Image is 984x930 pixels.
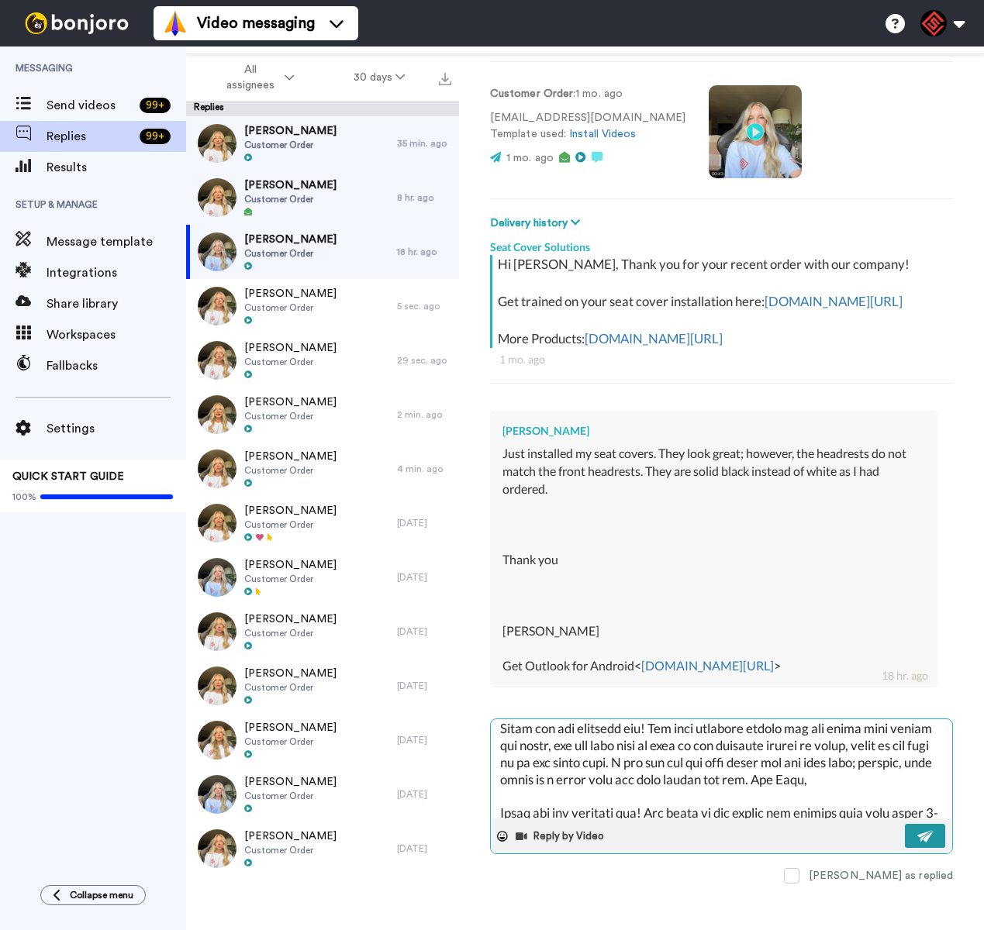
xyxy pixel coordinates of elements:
span: Customer Order [244,139,337,151]
button: Export all results that match these filters now. [434,66,456,89]
span: [PERSON_NAME] [244,232,337,247]
a: [DOMAIN_NAME][URL] [765,293,903,309]
a: [PERSON_NAME]Customer Order[DATE] [186,496,459,550]
span: Customer Order [244,464,337,477]
div: 4 min. ago [397,463,451,475]
span: [PERSON_NAME] [244,286,337,301]
button: All assignees [189,56,324,99]
div: Hi [PERSON_NAME], Thank you for your recent order with our company! Get trained on your seat cove... [498,255,949,348]
div: [PERSON_NAME] [502,423,925,439]
div: [DATE] [397,788,451,801]
span: Integrations [47,263,186,282]
span: Replies [47,127,133,146]
img: 62401c04-7ad4-4ef9-b427-36f55b24b825-thumb.jpg [198,124,237,163]
img: 5921c57c-d912-45fb-99d0-ebe8e6ed9a37-thumb.jpg [198,721,237,759]
span: [PERSON_NAME] [244,123,337,139]
span: [PERSON_NAME] [244,828,337,844]
img: 69cb5289-6f68-4c42-9f23-daf942cf1056-thumb.jpg [198,775,237,814]
a: [PERSON_NAME]Customer Order4 min. ago [186,442,459,496]
a: [PERSON_NAME]Customer Order[DATE] [186,713,459,767]
img: export.svg [439,73,451,85]
span: Customer Order [244,247,337,260]
div: [DATE] [397,625,451,638]
a: [DOMAIN_NAME][URL] [585,330,723,346]
span: Customer Order [244,627,337,639]
a: [PERSON_NAME]Customer Order29 sec. ago [186,333,459,387]
p: : 1 mo. ago [490,86,685,102]
span: Fallbacks [47,356,186,375]
span: Video messaging [197,12,315,34]
img: vm-color.svg [163,11,188,36]
div: [DATE] [397,571,451,584]
span: 1 mo. ago [506,153,554,164]
img: d54859e9-cf5f-46b9-bba1-5f0ae0fa1de1-thumb.jpg [198,232,237,271]
span: All assignees [219,62,281,93]
button: 30 days [324,64,435,91]
a: [PERSON_NAME]Customer Order[DATE] [186,659,459,713]
div: 5 sec. ago [397,300,451,312]
div: 99 + [140,98,171,113]
a: [PERSON_NAME]Customer Order2 min. ago [186,387,459,442]
div: Just installed my seat covers. They look great; however, the headrests do not match the front hea... [502,445,925,675]
span: Customer Order [244,193,337,205]
div: [DATE] [397,680,451,692]
span: Customer Order [244,790,337,802]
img: 654933cc-dacb-4231-b564-02dfa2f0c855-thumb.jpg [198,558,237,597]
div: [DATE] [397,517,451,529]
a: [DOMAIN_NAME][URL] [641,658,774,673]
strong: Customer Order [490,88,573,99]
div: 8 hr. ago [397,191,451,204]
a: [PERSON_NAME]Customer Order[DATE] [186,876,459,930]
img: df15f537-7590-4922-902a-a0f9944ab2ee-thumb.jpg [198,504,237,542]
span: [PERSON_NAME] [244,666,337,681]
span: [PERSON_NAME] [244,720,337,735]
span: Results [47,158,186,177]
span: Customer Order [244,410,337,422]
div: 18 hr. ago [882,668,928,684]
div: 29 sec. ago [397,354,451,367]
img: 3d5c8ce4-51f4-4b56-a874-141fb3aa49ed-thumb.jpg [198,178,237,217]
span: QUICK START GUIDE [12,471,124,482]
span: Workspaces [47,325,186,344]
span: Send videos [47,96,133,115]
a: [PERSON_NAME]Customer Order35 min. ago [186,116,459,170]
span: [PERSON_NAME] [244,774,337,790]
span: Customer Order [244,573,337,585]
img: 96e7cb33-0ad0-4b88-82f8-5b0011c9af66-thumb.jpg [198,395,237,434]
span: Customer Order [244,518,337,531]
a: [PERSON_NAME]Customer Order[DATE] [186,550,459,604]
div: 99 + [140,129,171,144]
span: [PERSON_NAME] [244,449,337,464]
span: Customer Order [244,301,337,314]
span: Share library [47,294,186,313]
div: 1 mo. ago [499,352,944,367]
img: bj-logo-header-white.svg [19,12,135,34]
a: [PERSON_NAME]Customer Order5 sec. ago [186,279,459,333]
span: [PERSON_NAME] [244,394,337,410]
span: Customer Order [244,735,337,748]
span: [PERSON_NAME] [244,611,337,627]
div: 18 hr. ago [397,246,451,258]
div: Replies [186,101,459,116]
span: [PERSON_NAME] [244,883,337,898]
img: send-white.svg [917,830,934,842]
button: Collapse menu [40,885,146,905]
div: [PERSON_NAME] as replied [809,868,953,883]
a: [PERSON_NAME]Customer Order18 hr. ago [186,225,459,279]
span: [PERSON_NAME] [244,557,337,573]
p: [EMAIL_ADDRESS][DOMAIN_NAME] Template used: [490,110,685,143]
button: Reply by Video [514,825,609,848]
a: [PERSON_NAME]Customer Order[DATE] [186,821,459,876]
span: Customer Order [244,356,337,368]
button: Delivery history [490,215,585,232]
span: Settings [47,419,186,438]
img: f0d36fcb-40ce-41f9-bc78-fb01478e433e-thumb.jpg [198,341,237,380]
img: c98c6500-209e-42dd-af4f-334dd5cb3ea1-thumb.jpg [198,612,237,651]
span: 100% [12,491,36,503]
span: Customer Order [244,681,337,694]
div: 35 min. ago [397,137,451,150]
span: [PERSON_NAME] [244,503,337,518]
div: [DATE] [397,842,451,855]
span: Customer Order [244,844,337,856]
span: [PERSON_NAME] [244,340,337,356]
